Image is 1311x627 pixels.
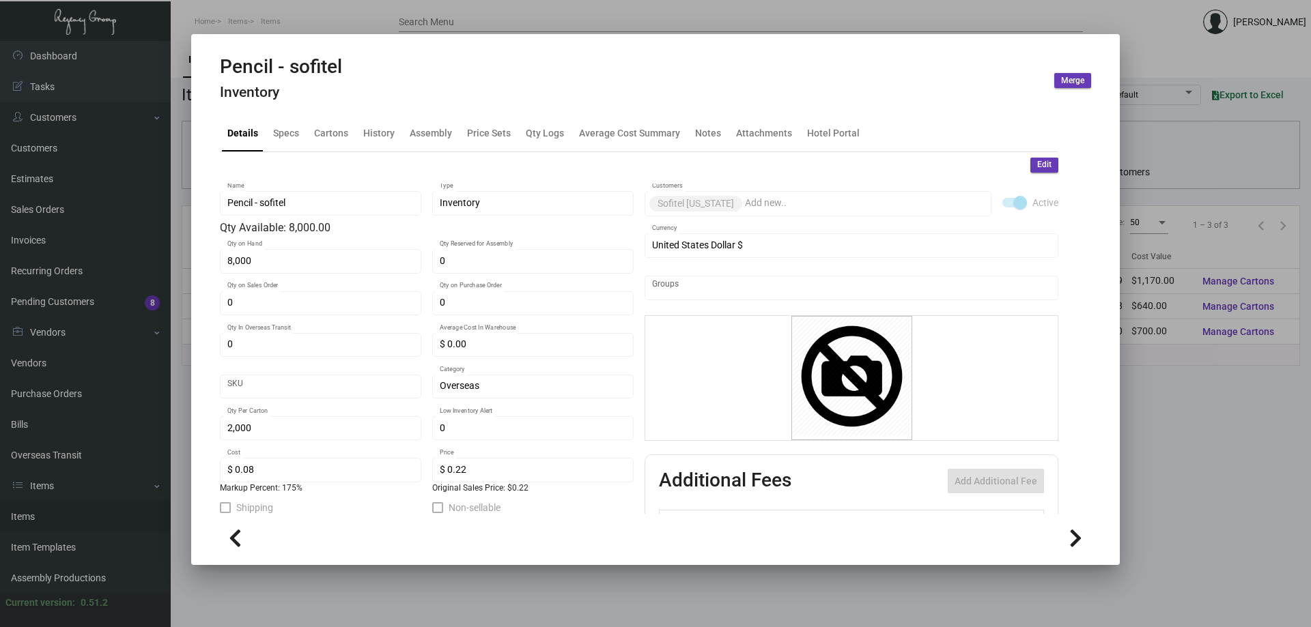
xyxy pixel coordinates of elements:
[220,55,342,78] h2: Pencil - sofitel
[659,469,791,493] h2: Additional Fees
[1030,158,1058,173] button: Edit
[910,510,966,534] th: Price
[807,126,860,140] div: Hotel Portal
[736,126,792,140] div: Attachments
[1061,75,1084,87] span: Merge
[948,469,1044,493] button: Add Additional Fee
[220,220,634,236] div: Qty Available: 8,000.00
[695,126,721,140] div: Notes
[1037,159,1052,171] span: Edit
[5,596,75,610] div: Current version:
[236,499,273,516] span: Shipping
[1054,73,1091,88] button: Merge
[220,84,342,101] h4: Inventory
[467,126,511,140] div: Price Sets
[745,198,985,209] input: Add new..
[81,596,108,610] div: 0.51.2
[410,126,452,140] div: Assembly
[660,510,701,534] th: Active
[854,510,910,534] th: Cost
[363,126,395,140] div: History
[649,196,742,212] mat-chip: Sofitel [US_STATE]
[273,126,299,140] div: Specs
[449,499,501,516] span: Non-sellable
[314,126,348,140] div: Cartons
[579,126,680,140] div: Average Cost Summary
[1032,194,1058,211] span: Active
[526,126,564,140] div: Qty Logs
[701,510,854,534] th: Type
[652,282,1052,293] input: Add new..
[966,510,1028,534] th: Price type
[227,126,258,140] div: Details
[955,476,1037,486] span: Add Additional Fee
